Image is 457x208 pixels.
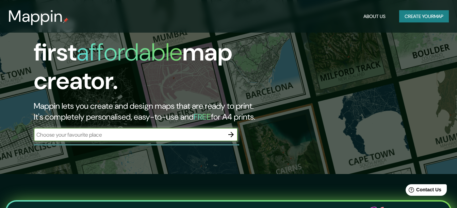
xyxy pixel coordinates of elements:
[63,18,68,23] img: mappin-pin
[34,131,224,139] input: Choose your favourite place
[396,181,450,201] iframe: Help widget launcher
[8,7,63,26] h3: Mappin
[194,111,211,122] h5: FREE
[77,36,182,68] h1: affordable
[399,10,449,23] button: Create yourmap
[34,101,262,122] h2: Mappin lets you create and design maps that are ready to print. It's completely personalised, eas...
[34,10,262,101] h1: The first map creator.
[361,10,388,23] button: About Us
